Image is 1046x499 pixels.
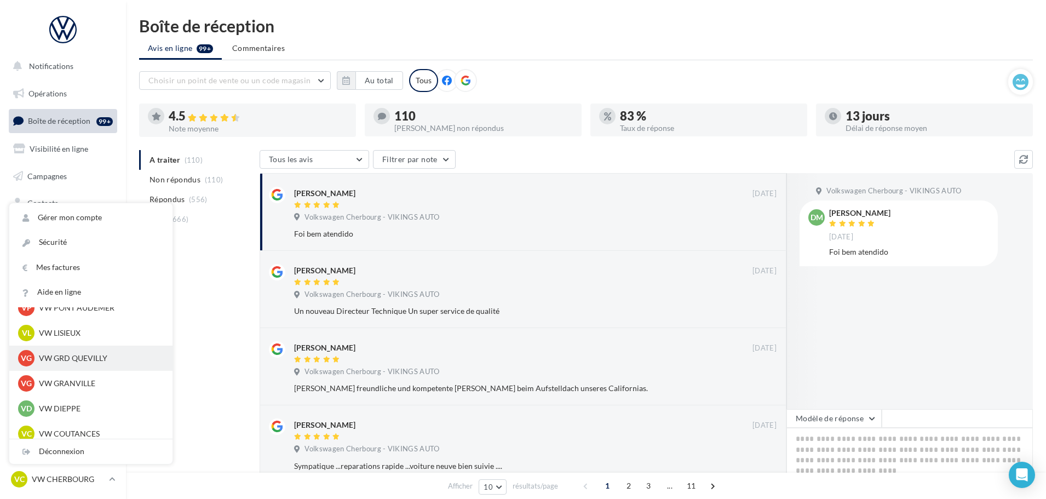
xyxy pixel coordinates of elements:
[7,137,119,160] a: Visibilité en ligne
[304,290,439,300] span: Volkswagen Cherbourg - VIKINGS AUTO
[7,82,119,105] a: Opérations
[846,124,1024,132] div: Délai de réponse moyen
[294,188,355,199] div: [PERSON_NAME]
[752,343,777,353] span: [DATE]
[269,154,313,164] span: Tous les avis
[7,273,119,306] a: PLV et print personnalisable
[39,428,159,439] p: VW COUTANCES
[786,409,882,428] button: Modèle de réponse
[829,232,853,242] span: [DATE]
[39,302,159,313] p: VW PONT AUDEMER
[148,76,311,85] span: Choisir un point de vente ou un code magasin
[232,43,285,54] span: Commentaires
[169,110,347,123] div: 4.5
[39,403,159,414] p: VW DIEPPE
[1009,462,1035,488] div: Open Intercom Messenger
[189,195,208,204] span: (556)
[304,367,439,377] span: Volkswagen Cherbourg - VIKINGS AUTO
[752,189,777,199] span: [DATE]
[205,175,223,184] span: (110)
[640,477,657,495] span: 3
[294,342,355,353] div: [PERSON_NAME]
[7,310,119,342] a: Campagnes DataOnDemand
[27,198,58,208] span: Contacts
[294,461,705,472] div: Sympatique ...reparations rapide ...voiture neuve bien suivie ....
[22,328,31,339] span: VL
[21,403,32,414] span: VD
[337,71,403,90] button: Au total
[9,280,173,305] a: Aide en ligne
[394,124,573,132] div: [PERSON_NAME] non répondus
[829,209,890,217] div: [PERSON_NAME]
[260,150,369,169] button: Tous les avis
[294,228,705,239] div: Foi bem atendido
[39,328,159,339] p: VW LISIEUX
[599,477,616,495] span: 1
[846,110,1024,122] div: 13 jours
[355,71,403,90] button: Au total
[620,477,637,495] span: 2
[811,212,823,223] span: DM
[294,265,355,276] div: [PERSON_NAME]
[682,477,700,495] span: 11
[39,353,159,364] p: VW GRD QUEVILLY
[373,150,456,169] button: Filtrer par note
[28,89,67,98] span: Opérations
[9,255,173,280] a: Mes factures
[294,420,355,431] div: [PERSON_NAME]
[169,125,347,133] div: Note moyenne
[9,469,117,490] a: VC VW CHERBOURG
[139,18,1033,34] div: Boîte de réception
[484,483,493,491] span: 10
[829,246,989,257] div: Foi bem atendido
[21,302,32,313] span: VP
[21,353,32,364] span: VG
[29,61,73,71] span: Notifications
[7,246,119,269] a: Calendrier
[620,110,798,122] div: 83 %
[513,481,558,491] span: résultats/page
[150,194,185,205] span: Répondus
[39,378,159,389] p: VW GRANVILLE
[30,144,88,153] span: Visibilité en ligne
[661,477,679,495] span: ...
[21,428,32,439] span: VC
[752,266,777,276] span: [DATE]
[27,171,67,180] span: Campagnes
[9,205,173,230] a: Gérer mon compte
[752,421,777,431] span: [DATE]
[170,215,189,223] span: (666)
[139,71,331,90] button: Choisir un point de vente ou un code magasin
[394,110,573,122] div: 110
[7,165,119,188] a: Campagnes
[7,192,119,215] a: Contacts
[96,117,113,126] div: 99+
[826,186,961,196] span: Volkswagen Cherbourg - VIKINGS AUTO
[28,116,90,125] span: Boîte de réception
[9,230,173,255] a: Sécurité
[9,439,173,464] div: Déconnexion
[21,378,32,389] span: VG
[620,124,798,132] div: Taux de réponse
[448,481,473,491] span: Afficher
[294,306,705,317] div: Un nouveau Directeur Technique Un super service de qualité
[14,474,25,485] span: VC
[294,383,705,394] div: [PERSON_NAME] freundliche und kompetente [PERSON_NAME] beim Aufstelldach unseres Californias.
[409,69,438,92] div: Tous
[7,55,115,78] button: Notifications
[150,174,200,185] span: Non répondus
[304,213,439,222] span: Volkswagen Cherbourg - VIKINGS AUTO
[32,474,105,485] p: VW CHERBOURG
[479,479,507,495] button: 10
[304,444,439,454] span: Volkswagen Cherbourg - VIKINGS AUTO
[7,109,119,133] a: Boîte de réception99+
[7,219,119,242] a: Médiathèque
